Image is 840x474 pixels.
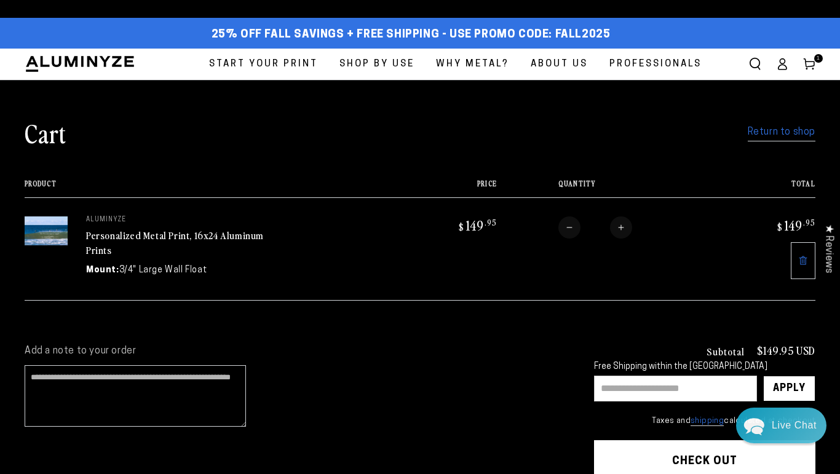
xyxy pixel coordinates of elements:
sup: .95 [485,217,497,227]
div: Click to open Judge.me floating reviews tab [817,215,840,283]
bdi: 149 [775,216,815,234]
div: Chat widget toggle [736,408,826,443]
span: We run on [94,342,167,349]
span: Shop By Use [339,56,414,73]
th: Price [401,180,497,197]
summary: Search our site [742,50,769,77]
th: Total [719,180,815,197]
span: 1 [817,54,820,63]
div: Apply [773,376,806,401]
bdi: 149 [457,216,497,234]
a: Why Metal? [427,49,518,80]
p: $149.95 USD [757,345,815,356]
label: Add a note to your order [25,345,569,358]
dd: 3/4" Large Wall Float [119,264,207,277]
img: Aluminyze [25,55,135,73]
img: Marie J [89,18,121,50]
span: About Us [531,56,588,73]
h3: Subtotal [707,346,745,356]
a: About Us [521,49,597,80]
a: Personalized Metal Print, 16x24 Aluminum Prints [86,228,264,258]
h1: Cart [25,117,66,149]
div: Free Shipping within the [GEOGRAPHIC_DATA] [594,362,815,373]
a: Return to shop [748,124,815,141]
dt: Mount: [86,264,119,277]
input: Quantity for Personalized Metal Print, 16x24 Aluminum Prints [580,216,610,239]
span: $ [777,221,783,233]
span: Why Metal? [436,56,509,73]
span: Professionals [609,56,702,73]
span: $ [459,221,464,233]
th: Quantity [497,180,719,197]
a: Professionals [600,49,711,80]
span: Away until [DATE] [92,61,168,70]
small: Taxes and calculated at checkout [594,415,815,427]
a: Leave A Message [81,360,180,380]
a: Start Your Print [200,49,327,80]
a: Remove 16"x24" Rectangle White Glossy Aluminyzed Photo [791,242,815,279]
div: Contact Us Directly [772,408,817,443]
span: 25% off FALL Savings + Free Shipping - Use Promo Code: FALL2025 [212,28,611,42]
span: Re:amaze [132,340,166,349]
img: John [115,18,147,50]
span: Start Your Print [209,56,318,73]
img: 16"x24" Rectangle White Glossy Aluminyzed Photo [25,216,68,245]
img: Helga [141,18,173,50]
th: Product [25,180,401,197]
a: Shop By Use [330,49,424,80]
sup: .95 [803,217,815,227]
a: shipping [691,417,724,426]
p: aluminyze [86,216,271,224]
